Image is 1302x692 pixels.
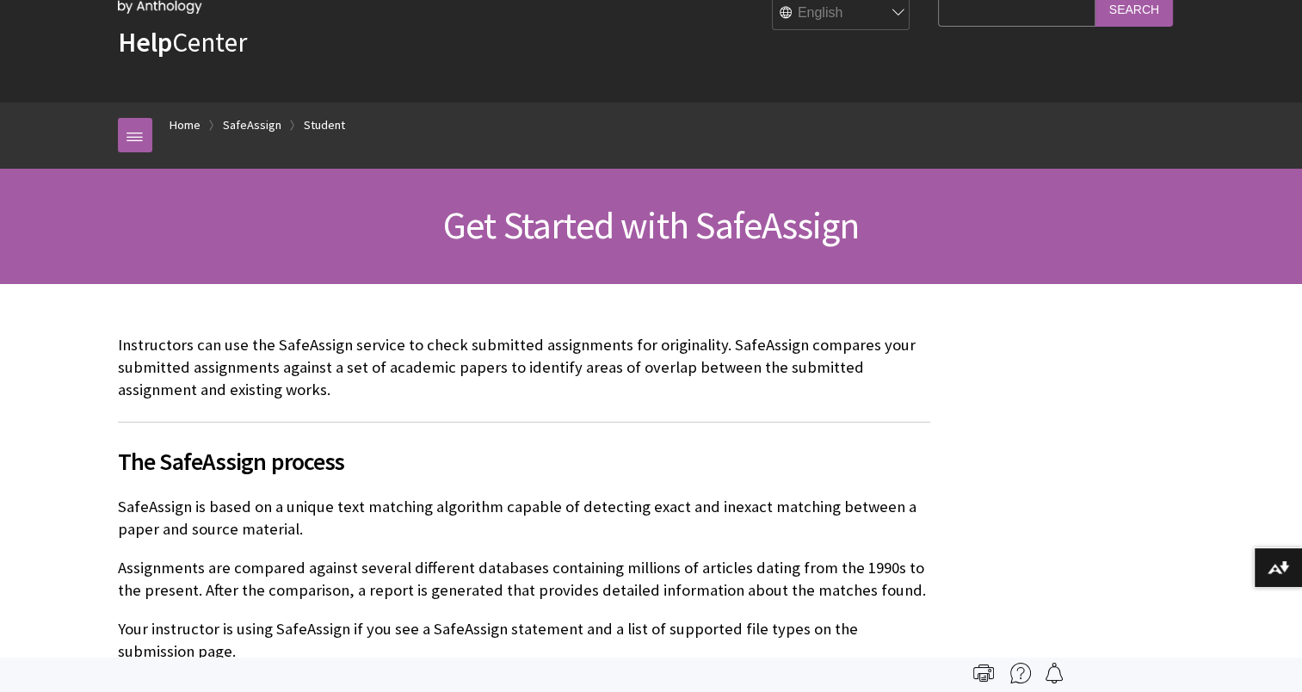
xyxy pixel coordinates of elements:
span: The SafeAssign process [118,443,930,479]
p: Instructors can use the SafeAssign service to check submitted assignments for originality. SafeAs... [118,334,930,402]
p: SafeAssign is based on a unique text matching algorithm capable of detecting exact and inexact ma... [118,496,930,541]
img: Print [973,663,994,683]
p: Assignments are compared against several different databases containing millions of articles dati... [118,557,930,602]
a: SafeAssign [223,114,281,136]
p: Your instructor is using SafeAssign if you see a SafeAssign statement and a list of supported fil... [118,618,930,663]
img: Follow this page [1044,663,1064,683]
span: Get Started with SafeAssign [443,201,859,249]
img: More help [1010,663,1031,683]
a: Home [170,114,201,136]
a: HelpCenter [118,25,247,59]
a: Student [304,114,345,136]
strong: Help [118,25,172,59]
